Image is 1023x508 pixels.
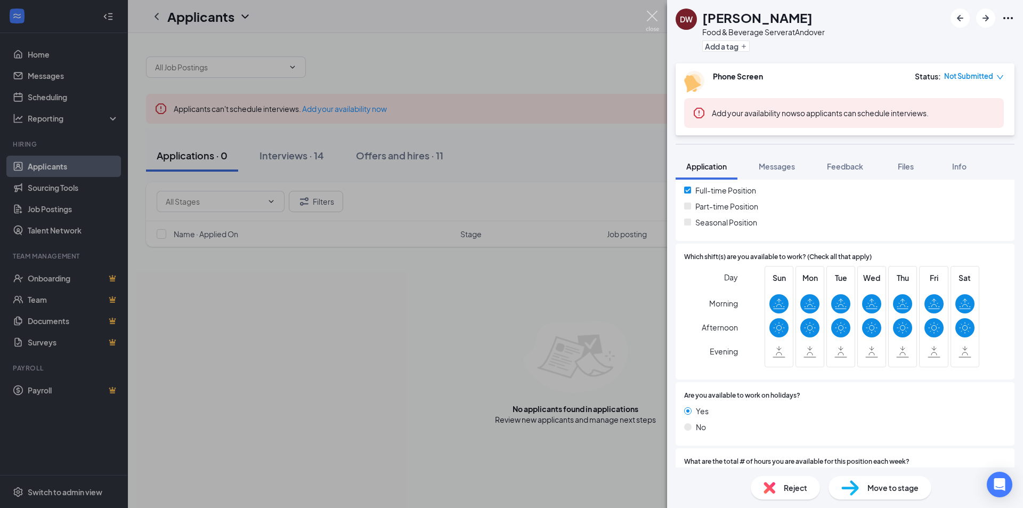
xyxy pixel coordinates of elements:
svg: ArrowLeftNew [954,12,967,25]
button: PlusAdd a tag [702,41,750,52]
span: Afternoon [702,318,738,337]
span: Tue [831,272,850,284]
span: Evening [710,342,738,361]
span: Info [952,162,967,171]
h1: [PERSON_NAME] [702,9,813,27]
div: Food & Beverage Server at Andover [702,27,825,37]
span: Which shift(s) are you available to work? (Check all that apply) [684,252,872,262]
span: Reject [784,482,807,494]
span: Yes [696,405,709,417]
svg: Plus [741,43,747,50]
span: Fri [924,272,944,284]
span: Are you available to work on holidays? [684,391,800,401]
div: Status : [915,71,941,82]
button: ArrowRight [976,9,995,28]
svg: ArrowRight [979,12,992,25]
span: Mon [800,272,819,284]
svg: Error [693,107,705,119]
button: ArrowLeftNew [951,9,970,28]
span: Wed [862,272,881,284]
span: No [696,421,706,433]
span: down [996,74,1004,81]
div: DW [680,14,693,25]
span: Seasonal Position [695,216,757,228]
span: Application [686,162,727,171]
div: Open Intercom Messenger [987,472,1012,497]
span: Feedback [827,162,863,171]
span: Files [898,162,914,171]
b: Phone Screen [713,71,763,81]
span: Messages [759,162,795,171]
button: Add your availability now [712,108,797,118]
span: so applicants can schedule interviews. [712,108,929,118]
span: Part-time Position [695,200,758,212]
span: Thu [893,272,912,284]
span: Full-time Position [695,184,756,196]
span: Not Submitted [944,71,993,82]
span: What are the total # of hours you are available for this position each week? [684,457,910,467]
span: Day [724,271,738,283]
span: Move to stage [867,482,919,494]
span: Sun [769,272,789,284]
span: Sat [955,272,975,284]
svg: Ellipses [1002,12,1014,25]
span: Morning [709,294,738,313]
